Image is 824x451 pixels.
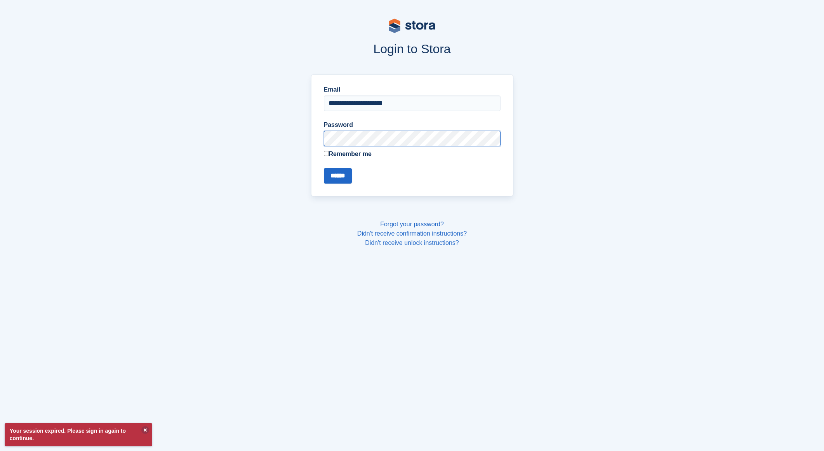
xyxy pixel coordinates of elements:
a: Didn't receive confirmation instructions? [357,230,467,237]
p: Your session expired. Please sign in again to continue. [5,423,152,446]
img: stora-logo-53a41332b3708ae10de48c4981b4e9114cc0af31d8433b30ea865607fb682f29.svg [389,19,435,33]
label: Email [324,85,501,94]
a: Didn't receive unlock instructions? [365,239,459,246]
a: Forgot your password? [380,221,444,227]
label: Password [324,120,501,130]
label: Remember me [324,149,501,159]
input: Remember me [324,151,329,156]
h1: Login to Stora [163,42,661,56]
